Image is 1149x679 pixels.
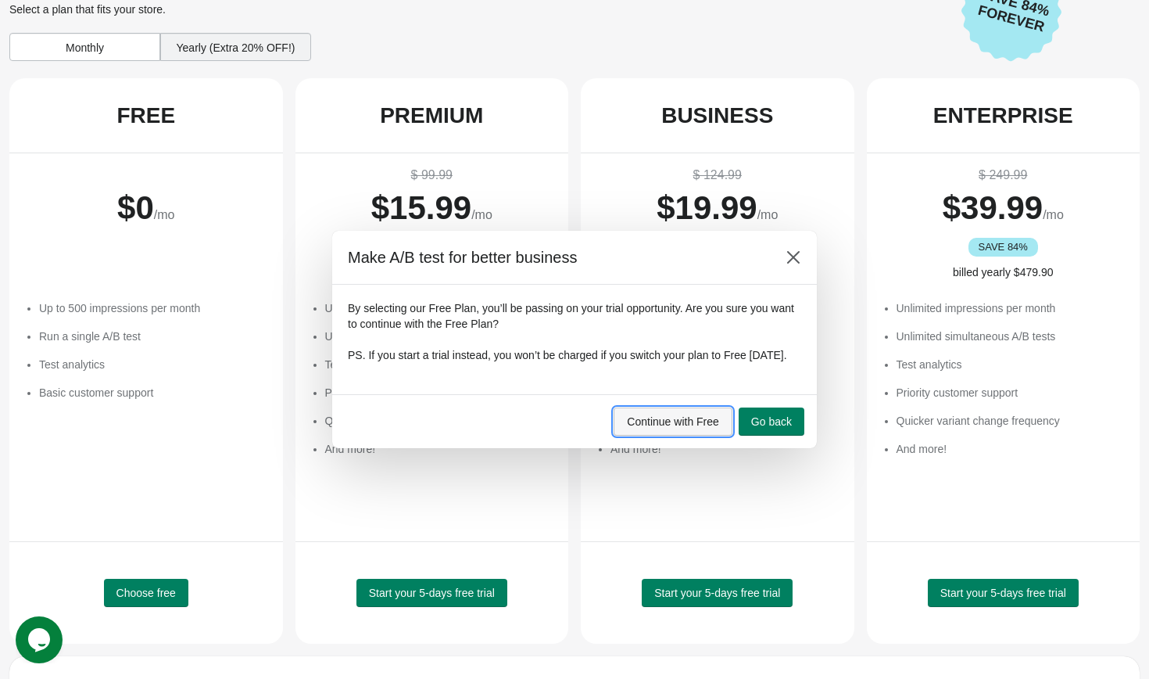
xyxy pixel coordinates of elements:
[614,408,732,436] button: Continue with Free
[739,408,804,436] button: Go back
[348,246,764,268] h2: Make A/B test for better business
[16,616,66,663] iframe: chat widget
[627,415,719,428] span: Continue with Free
[348,347,801,363] p: PS. If you start a trial instead, you won’t be charged if you switch your plan to Free [DATE].
[751,415,792,428] span: Go back
[348,300,801,332] p: By selecting our Free Plan, you’ll be passing on your trial opportunity. Are you sure you want to...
